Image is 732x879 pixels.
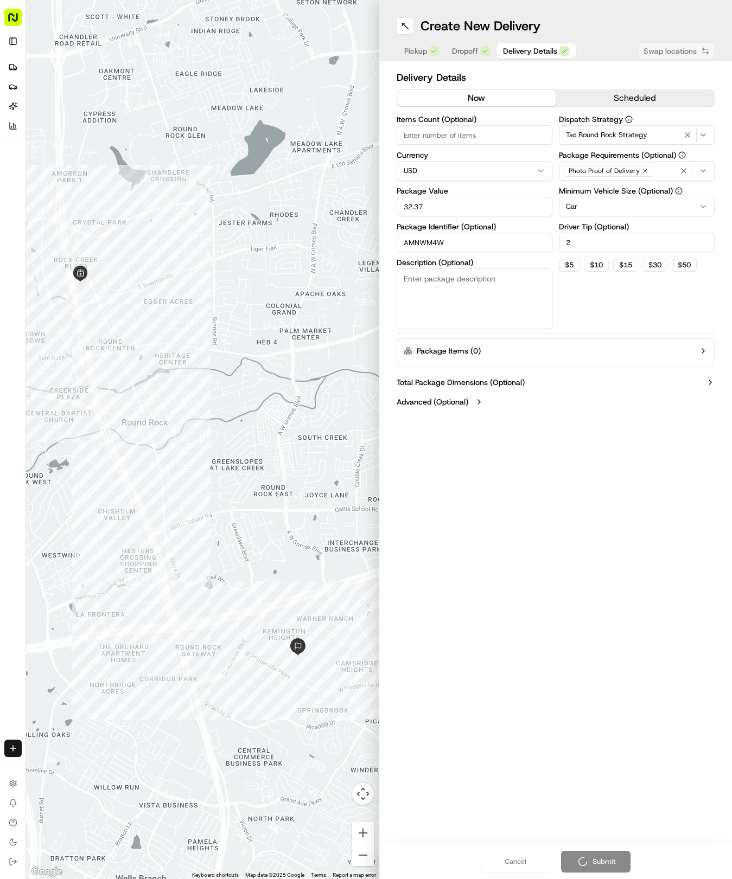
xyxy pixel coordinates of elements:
[28,70,179,81] input: Clear
[184,107,198,120] button: Start new chat
[559,116,715,123] label: Dispatch Strategy
[11,214,20,223] div: 📗
[559,151,715,159] label: Package Requirements (Optional)
[108,240,131,248] span: Pylon
[421,17,540,35] h1: Create New Delivery
[22,213,83,224] span: Knowledge Base
[103,213,174,224] span: API Documentation
[397,396,715,407] button: Advanced (Optional)
[559,187,715,195] label: Minimum Vehicle Size (Optional)
[397,151,552,159] label: Currency
[559,223,715,230] label: Driver Tip (Optional)
[77,239,131,248] a: Powered byPylon
[168,139,198,152] button: See all
[29,865,65,879] img: Google
[92,214,100,223] div: 💻
[397,125,552,145] input: Enter number of items
[404,46,427,56] span: Pickup
[397,223,552,230] label: Package Identifier (Optional)
[34,168,148,177] span: [PERSON_NAME] (Assistant Store Manager)
[503,46,557,56] span: Delivery Details
[559,233,715,252] input: Enter driver tip amount
[397,377,715,388] button: Total Package Dimensions (Optional)
[397,396,468,407] label: Advanced (Optional)
[584,259,609,272] button: $10
[352,783,374,805] button: Map camera controls
[559,259,580,272] button: $5
[559,125,715,145] button: Tso Round Rock Strategy
[569,166,640,175] span: Photo Proof of Delivery
[452,46,478,56] span: Dropoff
[397,233,552,252] input: Enter package identifier
[192,871,239,879] button: Keyboard shortcuts
[566,130,647,140] span: Tso Round Rock Strategy
[397,259,552,266] label: Description (Optional)
[150,168,154,177] span: •
[397,377,525,388] label: Total Package Dimensions (Optional)
[672,259,697,272] button: $50
[397,116,552,123] label: Items Count (Optional)
[29,865,65,879] a: Open this area in Google Maps (opens a new window)
[397,197,552,216] input: Enter package value
[156,168,178,177] span: [DATE]
[245,872,304,878] span: Map data ©2025 Google
[556,90,714,106] button: scheduled
[11,158,28,175] img: Hayden (Assistant Store Manager)
[7,209,87,228] a: 📗Knowledge Base
[352,822,374,844] button: Zoom in
[675,187,683,195] button: Minimum Vehicle Size (Optional)
[397,338,715,363] button: Package Items (0)
[613,259,638,272] button: $15
[642,259,667,272] button: $30
[397,187,552,195] label: Package Value
[87,209,179,228] a: 💻API Documentation
[625,116,633,123] button: Dispatch Strategy
[417,345,481,356] label: Package Items ( 0 )
[311,872,326,878] a: Terms (opens in new tab)
[397,90,556,106] button: now
[49,104,178,114] div: Start new chat
[23,104,42,123] img: 9188753566659_6852d8bf1fb38e338040_72.png
[11,141,73,150] div: Past conversations
[678,151,686,159] button: Package Requirements (Optional)
[559,161,715,181] button: Photo Proof of Delivery
[333,872,376,878] a: Report a map error
[11,104,30,123] img: 1736555255976-a54dd68f-1ca7-489b-9aae-adbdc363a1c4
[397,70,715,85] h2: Delivery Details
[352,844,374,866] button: Zoom out
[49,114,149,123] div: We're available if you need us!
[11,11,33,33] img: Nash
[11,43,198,61] p: Welcome 👋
